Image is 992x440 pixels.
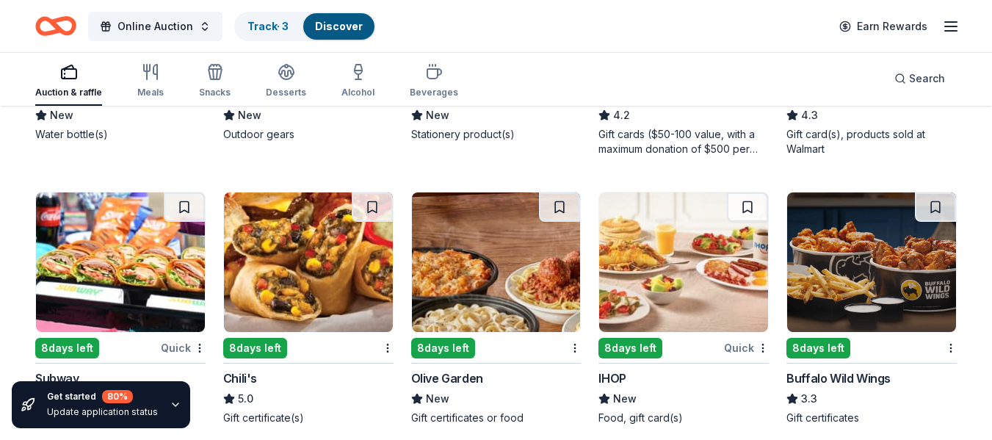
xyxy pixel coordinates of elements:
div: 8 days left [786,338,850,358]
div: Buffalo Wild Wings [786,369,891,387]
div: Auction & raffle [35,87,102,98]
a: Image for Buffalo Wild Wings8days leftBuffalo Wild Wings3.3Gift certificates [786,192,957,425]
div: Water bottle(s) [35,127,206,142]
div: Outdoor gears [223,127,394,142]
div: 8 days left [223,338,287,358]
span: New [613,390,637,408]
span: Online Auction [117,18,193,35]
span: New [238,107,261,124]
div: Update application status [47,406,158,418]
a: Track· 3 [247,20,289,32]
a: Home [35,9,76,43]
div: Gift card(s), products sold at Walmart [786,127,957,156]
div: Food, gift card(s) [598,411,769,425]
button: Track· 3Discover [234,12,376,41]
div: 8 days left [411,338,475,358]
div: Meals [137,87,164,98]
div: Alcohol [341,87,374,98]
button: Alcohol [341,57,374,106]
button: Snacks [199,57,231,106]
div: IHOP [598,369,626,387]
a: Discover [315,20,363,32]
a: Earn Rewards [830,13,936,40]
img: Image for Buffalo Wild Wings [787,192,956,332]
div: Snacks [199,87,231,98]
div: Gift certificates or food [411,411,582,425]
button: Beverages [410,57,458,106]
div: Gift certificates [786,411,957,425]
span: 3.3 [801,390,817,408]
button: Search [883,64,957,93]
div: Desserts [266,87,306,98]
button: Desserts [266,57,306,106]
div: Gift certificate(s) [223,411,394,425]
div: Beverages [410,87,458,98]
span: Search [909,70,945,87]
div: Get started [47,390,158,403]
span: New [426,107,449,124]
img: Image for Olive Garden [412,192,581,332]
img: Image for IHOP [599,192,768,332]
img: Image for Chili's [224,192,393,332]
div: Stationery product(s) [411,127,582,142]
a: Image for Subway8days leftQuickSubway5.0Food, gift card(s) [35,192,206,425]
div: 8 days left [598,338,662,358]
a: Image for Olive Garden8days leftOlive GardenNewGift certificates or food [411,192,582,425]
div: Quick [161,339,206,357]
button: Online Auction [88,12,222,41]
button: Auction & raffle [35,57,102,106]
a: Image for IHOP8days leftQuickIHOPNewFood, gift card(s) [598,192,769,425]
div: Gift cards ($50-100 value, with a maximum donation of $500 per year) [598,127,769,156]
span: New [426,390,449,408]
a: Image for Chili's8days leftChili's5.0Gift certificate(s) [223,192,394,425]
div: 8 days left [35,338,99,358]
span: 4.3 [801,107,818,124]
div: 80 % [102,390,133,403]
div: Quick [724,339,769,357]
img: Image for Subway [36,192,205,332]
span: New [50,107,73,124]
button: Meals [137,57,164,106]
div: Olive Garden [411,369,483,387]
span: 4.2 [613,107,630,124]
